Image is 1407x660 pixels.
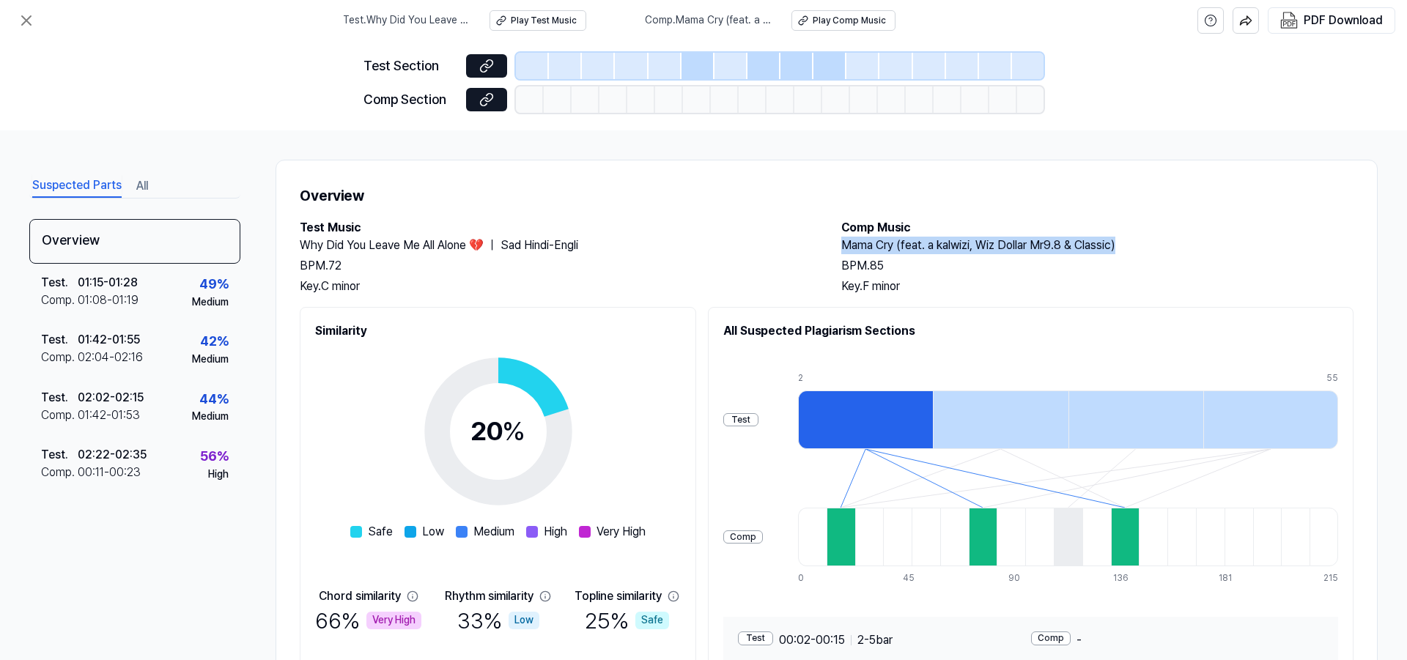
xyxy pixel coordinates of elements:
span: High [544,523,567,541]
div: 44 % [199,389,229,410]
h2: All Suspected Plagiarism Sections [723,322,1338,340]
span: Comp . Mama Cry (feat. a kalwizi, Wiz Dollar Mr9.8 & Classic) [645,13,774,28]
div: 90 [1008,572,1037,585]
div: Test . [41,274,78,292]
div: Play Comp Music [813,15,886,27]
button: Suspected Parts [32,174,122,198]
div: Key. F minor [841,278,1354,295]
div: Test [738,631,773,645]
span: % [502,415,525,447]
div: Low [509,612,539,629]
div: 25 % [585,605,669,636]
img: PDF Download [1280,12,1298,29]
div: 0 [798,572,827,585]
div: 181 [1219,572,1247,585]
div: Medium [192,352,229,367]
div: 215 [1323,572,1338,585]
div: Test Section [363,56,457,77]
span: 2 - 5 bar [857,631,893,649]
div: 20 [470,412,525,451]
div: Key. C minor [300,278,812,295]
div: 2 [798,372,933,385]
h1: Overview [300,184,1354,207]
div: Medium [192,409,229,424]
div: - [1031,631,1324,649]
div: Test . [41,446,78,464]
h2: Mama Cry (feat. a kalwizi, Wiz Dollar Mr9.8 & Classic) [841,237,1354,254]
h2: Similarity [315,322,681,340]
div: Test [723,413,758,427]
div: Overview [29,219,240,264]
button: Play Test Music [490,10,586,31]
div: Play Test Music [511,15,577,27]
span: 00:02 - 00:15 [779,631,845,649]
div: 42 % [200,331,229,352]
div: Safe [635,612,669,629]
svg: help [1204,13,1217,28]
div: 56 % [200,446,229,467]
div: 01:42 - 01:55 [78,331,140,349]
div: PDF Download [1304,11,1383,30]
div: Medium [192,295,229,310]
h2: Why Did You Leave Me All Alone 💔 ｜ Sad Hindi-Engli [300,237,812,254]
div: High [208,467,229,482]
div: 01:08 - 01:19 [78,292,139,309]
span: Low [422,523,444,541]
button: PDF Download [1277,8,1386,33]
span: Medium [473,523,514,541]
div: Topline similarity [575,587,662,605]
div: Comp Section [363,89,457,111]
div: BPM. 85 [841,257,1354,275]
button: All [136,174,148,198]
div: Rhythm similarity [445,587,533,605]
div: Comp . [41,407,78,424]
div: Test . [41,331,78,349]
div: 00:11 - 00:23 [78,464,141,481]
div: Chord similarity [319,587,401,605]
div: 02:02 - 02:15 [78,389,144,407]
div: 45 [903,572,931,585]
div: 136 [1113,572,1142,585]
div: 66 % [315,605,421,636]
div: 55 [1326,372,1338,385]
div: Very High [366,612,421,629]
div: BPM. 72 [300,257,812,275]
div: Test . [41,389,78,407]
div: Comp . [41,464,78,481]
h2: Comp Music [841,219,1354,237]
img: share [1239,14,1252,27]
div: 02:22 - 02:35 [78,446,147,464]
button: Play Comp Music [791,10,895,31]
span: Very High [597,523,646,541]
div: 49 % [199,274,229,295]
div: Comp [1031,631,1071,645]
div: Comp . [41,292,78,309]
div: 01:42 - 01:53 [78,407,140,424]
div: Comp [723,530,763,544]
span: Safe [368,523,393,541]
div: Comp . [41,349,78,366]
div: 01:15 - 01:28 [78,274,138,292]
button: help [1197,7,1224,34]
span: Test . Why Did You Leave Me All Alone 💔 ｜ Sad Hindi-Engli [343,13,472,28]
div: 33 % [457,605,539,636]
div: 02:04 - 02:16 [78,349,143,366]
h2: Test Music [300,219,812,237]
